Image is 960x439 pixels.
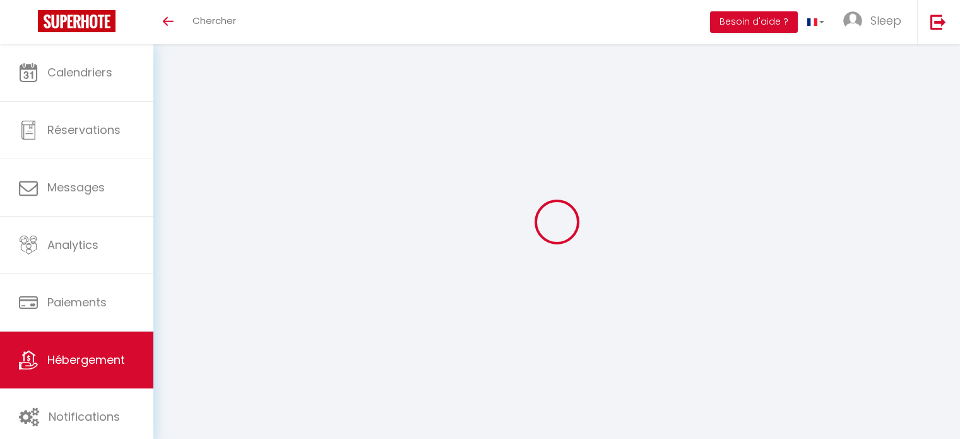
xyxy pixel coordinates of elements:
img: ... [843,11,862,30]
span: Paiements [47,294,107,310]
span: Réservations [47,122,121,138]
span: Chercher [193,14,236,27]
img: Super Booking [38,10,116,32]
span: Messages [47,179,105,195]
span: Analytics [47,237,98,253]
span: Notifications [49,409,120,424]
span: Sleep [870,13,901,28]
span: Calendriers [47,64,112,80]
button: Besoin d'aide ? [710,11,798,33]
span: Hébergement [47,352,125,368]
img: logout [930,14,946,30]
